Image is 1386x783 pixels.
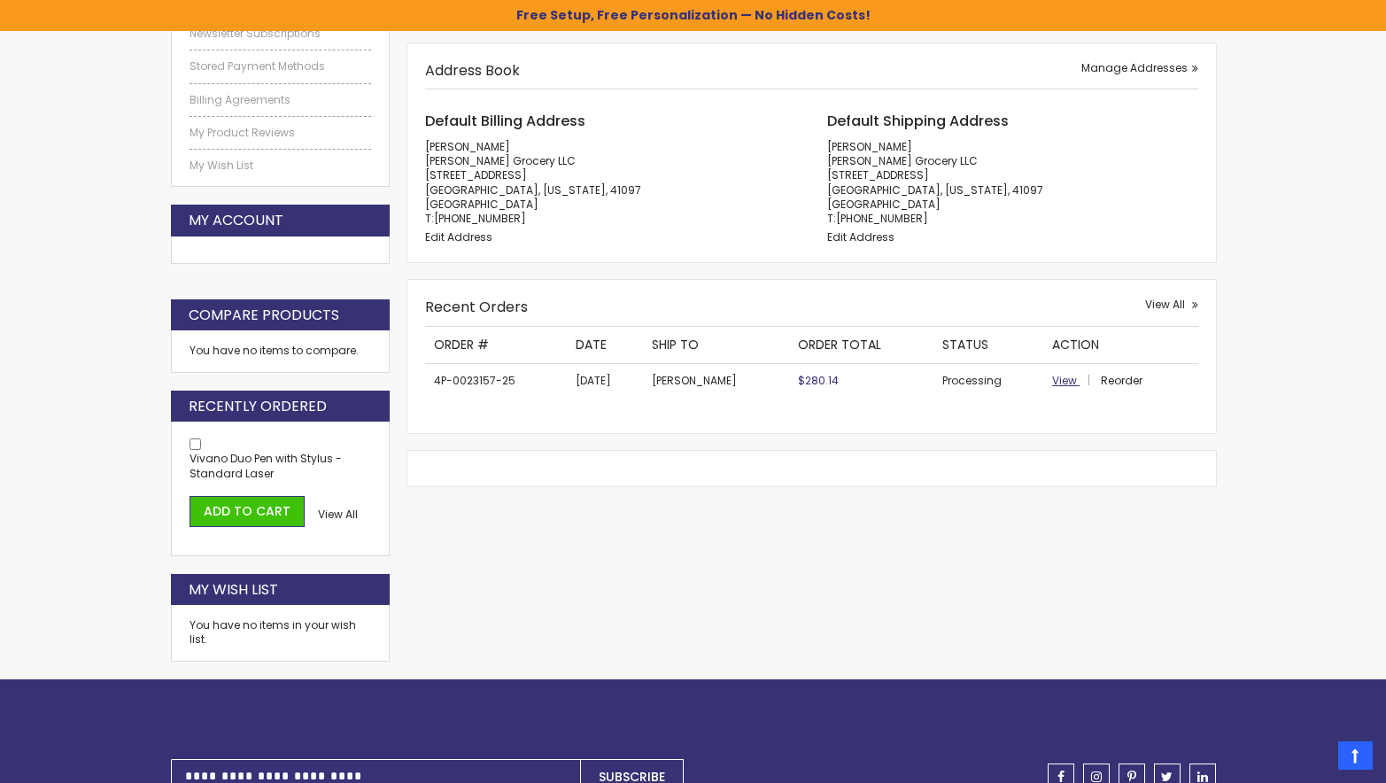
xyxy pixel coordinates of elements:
th: Ship To [643,327,790,363]
td: [DATE] [567,363,643,398]
a: Edit Address [425,229,492,244]
span: pinterest [1127,771,1136,783]
a: Billing Agreements [190,93,372,107]
span: View [1052,373,1077,388]
a: My Wish List [190,159,372,173]
strong: Recently Ordered [189,397,327,416]
td: Processing [933,363,1043,398]
strong: Compare Products [189,306,339,325]
strong: Address Book [425,60,520,81]
span: Manage Addresses [1081,60,1188,75]
a: Manage Addresses [1081,61,1198,75]
span: Add to Cart [204,502,290,520]
span: $280.14 [798,373,839,388]
span: facebook [1057,771,1065,783]
td: [PERSON_NAME] [643,363,790,398]
button: Add to Cart [190,496,305,527]
a: Top [1338,741,1373,770]
span: linkedin [1197,771,1208,783]
span: Default Shipping Address [827,111,1009,131]
a: View [1052,373,1098,388]
a: Stored Payment Methods [190,59,372,74]
span: twitter [1161,771,1173,783]
th: Order Total [789,327,933,363]
strong: My Account [189,211,283,230]
span: Default Billing Address [425,111,585,131]
a: View All [318,508,358,522]
strong: My Wish List [189,580,278,600]
span: View All [1145,297,1185,312]
a: Vivano Duo Pen with Stylus - Standard Laser [190,451,342,480]
a: [PHONE_NUMBER] [434,211,526,226]
td: 4P-0023157-25 [425,363,567,398]
th: Status [933,327,1043,363]
div: You have no items to compare. [171,330,391,372]
a: Edit Address [827,229,894,244]
th: Action [1043,327,1197,363]
a: [PHONE_NUMBER] [836,211,928,226]
th: Date [567,327,643,363]
strong: Recent Orders [425,297,528,317]
address: [PERSON_NAME] [PERSON_NAME] Grocery LLC [STREET_ADDRESS] [GEOGRAPHIC_DATA], [US_STATE], 41097 [GE... [425,140,796,226]
th: Order # [425,327,567,363]
a: My Product Reviews [190,126,372,140]
address: [PERSON_NAME] [PERSON_NAME] Grocery LLC [STREET_ADDRESS] [GEOGRAPHIC_DATA], [US_STATE], 41097 [GE... [827,140,1198,226]
a: View All [1145,298,1198,312]
span: instagram [1091,771,1102,783]
div: You have no items in your wish list. [190,618,372,647]
a: Reorder [1101,373,1142,388]
a: Newsletter Subscriptions [190,27,372,41]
